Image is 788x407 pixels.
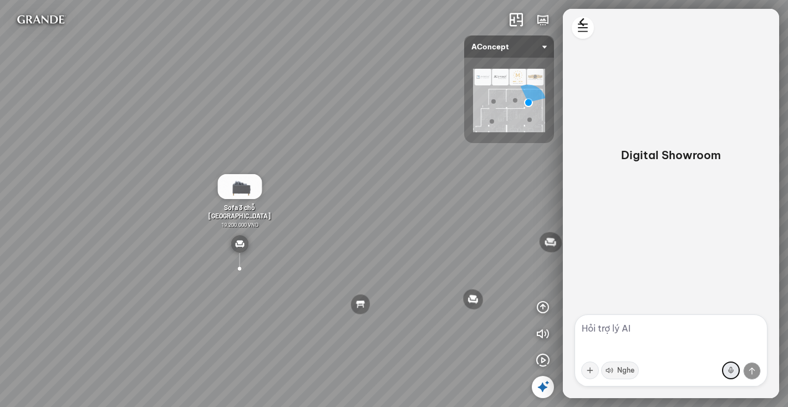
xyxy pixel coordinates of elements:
button: Nghe [601,362,639,379]
span: Sofa 3 chỗ [GEOGRAPHIC_DATA] [209,203,271,220]
span: 19.200.000 VND [221,221,258,228]
p: Digital Showroom [621,147,721,163]
span: AConcept [471,35,547,58]
img: AConcept_CTMHTJT2R6E4.png [473,69,545,132]
img: type_sofa_CL2K24RXHCN6.svg [231,235,248,253]
img: Sofa_3_ch__Adel_JDPY27NEHH3G.gif [217,174,262,199]
img: logo [9,9,73,31]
